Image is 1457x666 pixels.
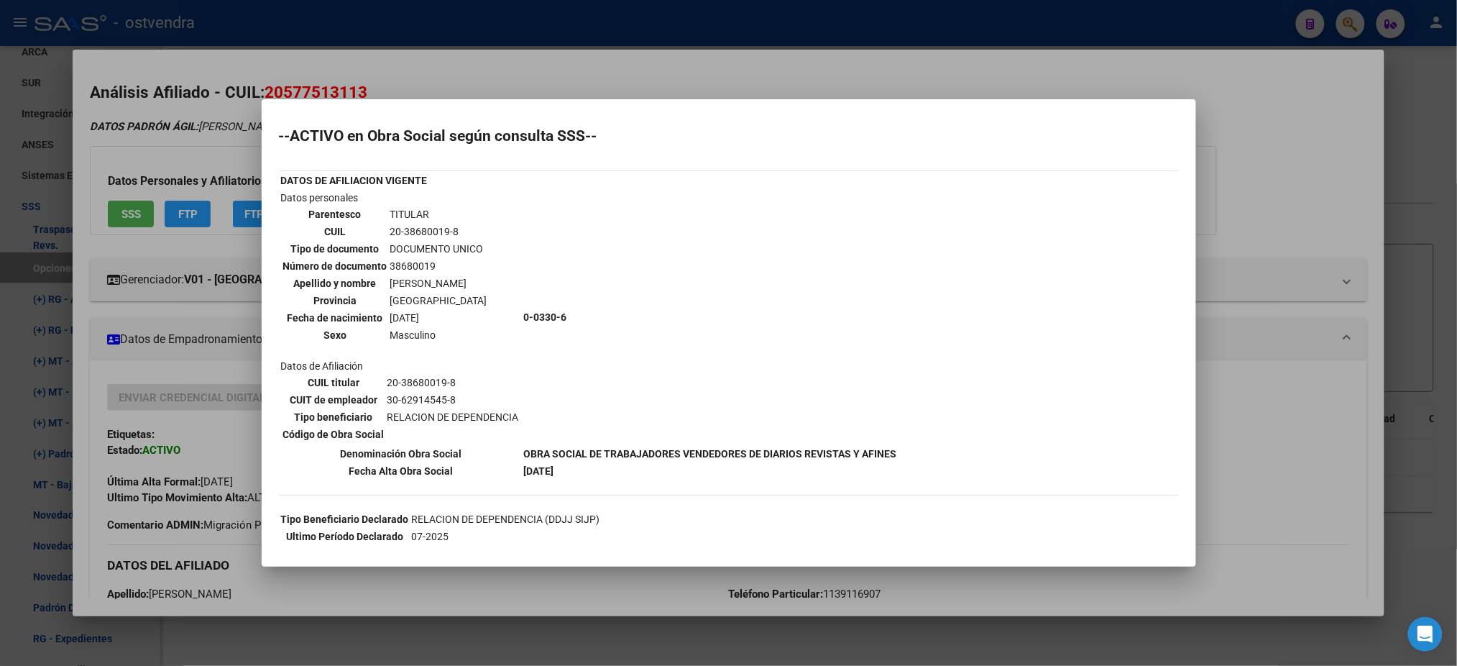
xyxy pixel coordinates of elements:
[282,224,388,240] th: CUIL
[282,375,385,391] th: CUIL titular
[390,258,488,274] td: 38680019
[390,275,488,291] td: [PERSON_NAME]
[282,258,388,274] th: Número de documento
[280,511,410,527] th: Tipo Beneficiario Declarado
[282,206,388,222] th: Parentesco
[282,293,388,309] th: Provincia
[387,409,520,425] td: RELACION DE DEPENDENCIA
[282,275,388,291] th: Apellido y nombre
[524,465,554,477] b: [DATE]
[280,529,410,544] th: Ultimo Período Declarado
[280,446,522,462] th: Denominación Obra Social
[390,241,488,257] td: DOCUMENTO UNICO
[280,546,410,562] th: CUIT DDJJ
[387,392,520,408] td: 30-62914545-8
[282,310,388,326] th: Fecha de nacimiento
[282,392,385,408] th: CUIT de empleador
[387,375,520,391] td: 20-38680019-8
[282,409,385,425] th: Tipo beneficiario
[411,529,804,544] td: 07-2025
[1408,617,1443,652] div: Open Intercom Messenger
[281,175,428,186] b: DATOS DE AFILIACION VIGENTE
[390,310,488,326] td: [DATE]
[390,293,488,309] td: [GEOGRAPHIC_DATA]
[282,426,385,442] th: Código de Obra Social
[279,129,1179,143] h2: --ACTIVO en Obra Social según consulta SSS--
[280,190,522,444] td: Datos personales Datos de Afiliación
[390,224,488,240] td: 20-38680019-8
[280,463,522,479] th: Fecha Alta Obra Social
[411,511,804,527] td: RELACION DE DEPENDENCIA (DDJJ SIJP)
[524,311,567,323] b: 0-0330-6
[282,327,388,343] th: Sexo
[390,206,488,222] td: TITULAR
[282,241,388,257] th: Tipo de documento
[411,546,804,562] td: 30-62914545-8
[390,327,488,343] td: Masculino
[524,448,897,460] b: OBRA SOCIAL DE TRABAJADORES VENDEDORES DE DIARIOS REVISTAS Y AFINES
